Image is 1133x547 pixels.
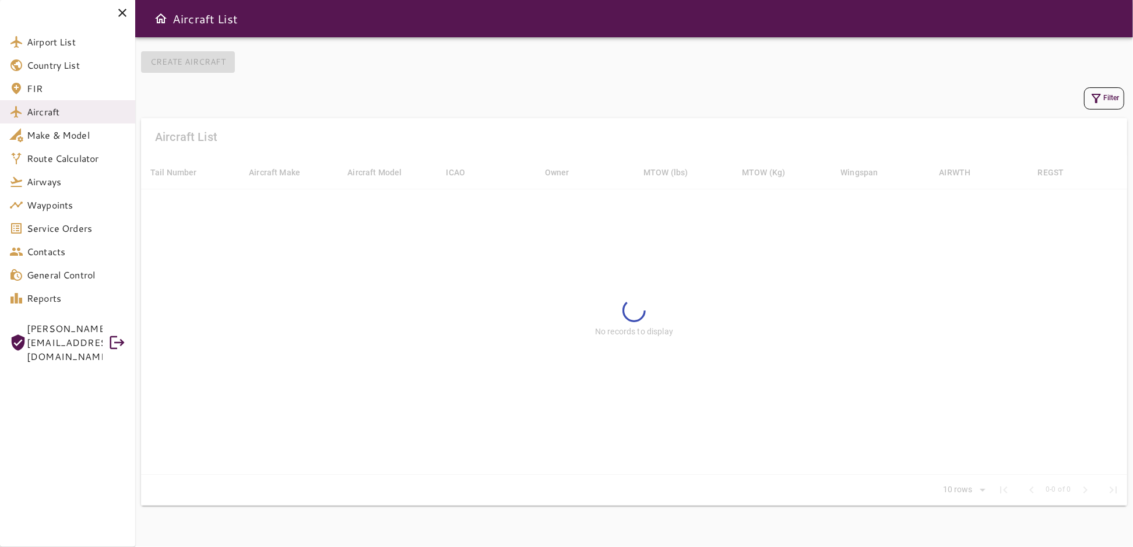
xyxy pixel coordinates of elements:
[27,35,126,49] span: Airport List
[27,175,126,189] span: Airways
[27,322,103,364] span: [PERSON_NAME][EMAIL_ADDRESS][DOMAIN_NAME]
[1084,87,1124,110] button: Filter
[27,105,126,119] span: Aircraft
[27,128,126,142] span: Make & Model
[27,198,126,212] span: Waypoints
[27,245,126,259] span: Contacts
[27,82,126,96] span: FIR
[173,9,238,28] h6: Aircraft List
[27,268,126,282] span: General Control
[27,221,126,235] span: Service Orders
[27,151,126,165] span: Route Calculator
[149,7,173,30] button: Open drawer
[27,58,126,72] span: Country List
[27,291,126,305] span: Reports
